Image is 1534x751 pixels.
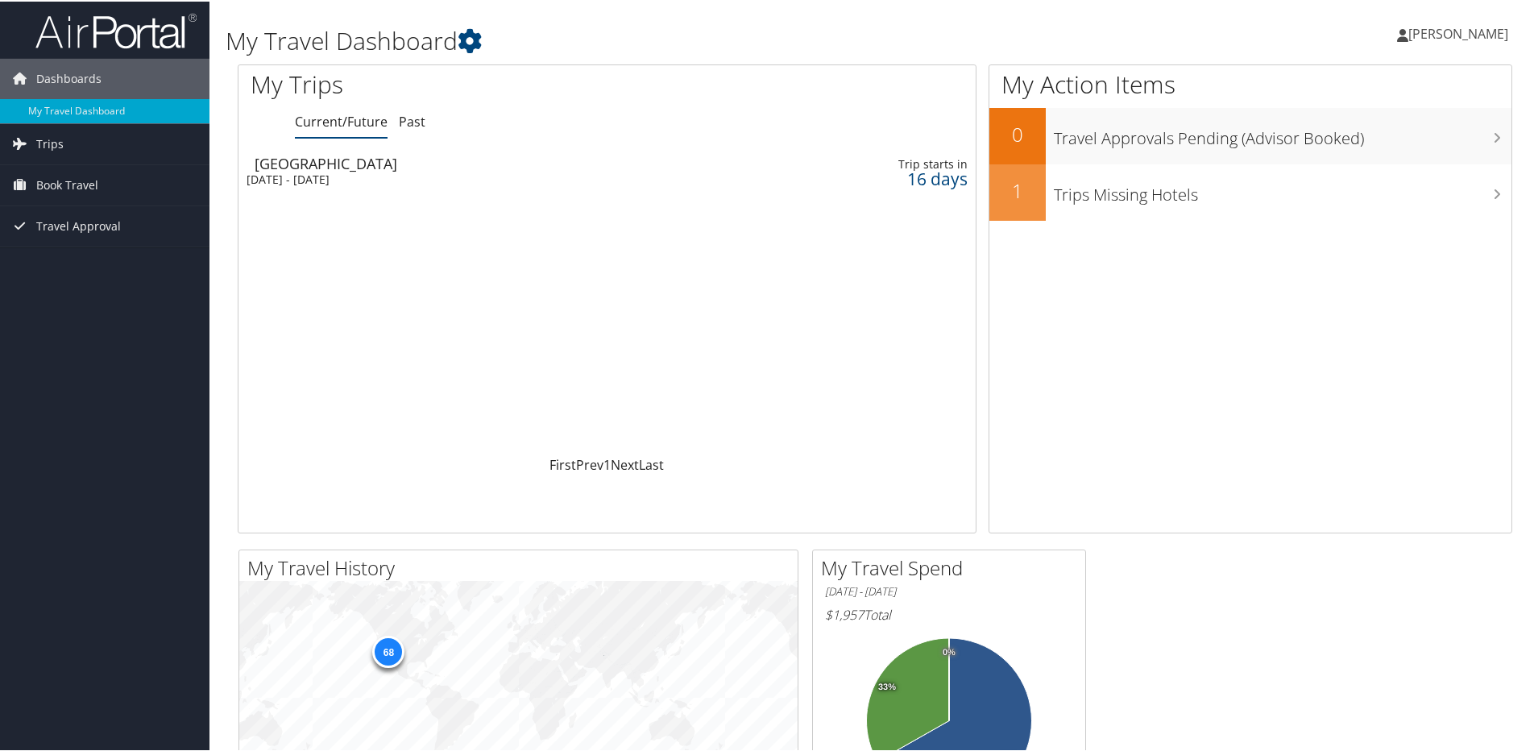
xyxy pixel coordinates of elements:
[989,176,1046,203] h2: 1
[821,553,1085,580] h2: My Travel Spend
[36,122,64,163] span: Trips
[989,119,1046,147] h2: 0
[825,604,864,622] span: $1,957
[247,553,798,580] h2: My Travel History
[251,66,657,100] h1: My Trips
[35,10,197,48] img: airportal-logo.png
[295,111,388,129] a: Current/Future
[603,454,611,472] a: 1
[255,155,722,169] div: [GEOGRAPHIC_DATA]
[247,171,714,185] div: [DATE] - [DATE]
[825,604,1073,622] h6: Total
[226,23,1092,56] h1: My Travel Dashboard
[809,156,968,170] div: Trip starts in
[989,66,1511,100] h1: My Action Items
[372,634,404,666] div: 68
[549,454,576,472] a: First
[399,111,425,129] a: Past
[611,454,639,472] a: Next
[809,170,968,185] div: 16 days
[36,57,102,98] span: Dashboards
[1408,23,1508,41] span: [PERSON_NAME]
[36,164,98,204] span: Book Travel
[639,454,664,472] a: Last
[989,106,1511,163] a: 0Travel Approvals Pending (Advisor Booked)
[36,205,121,245] span: Travel Approval
[1054,118,1511,148] h3: Travel Approvals Pending (Advisor Booked)
[989,163,1511,219] a: 1Trips Missing Hotels
[576,454,603,472] a: Prev
[825,583,1073,598] h6: [DATE] - [DATE]
[1054,174,1511,205] h3: Trips Missing Hotels
[943,646,956,656] tspan: 0%
[1397,8,1524,56] a: [PERSON_NAME]
[878,681,896,691] tspan: 33%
